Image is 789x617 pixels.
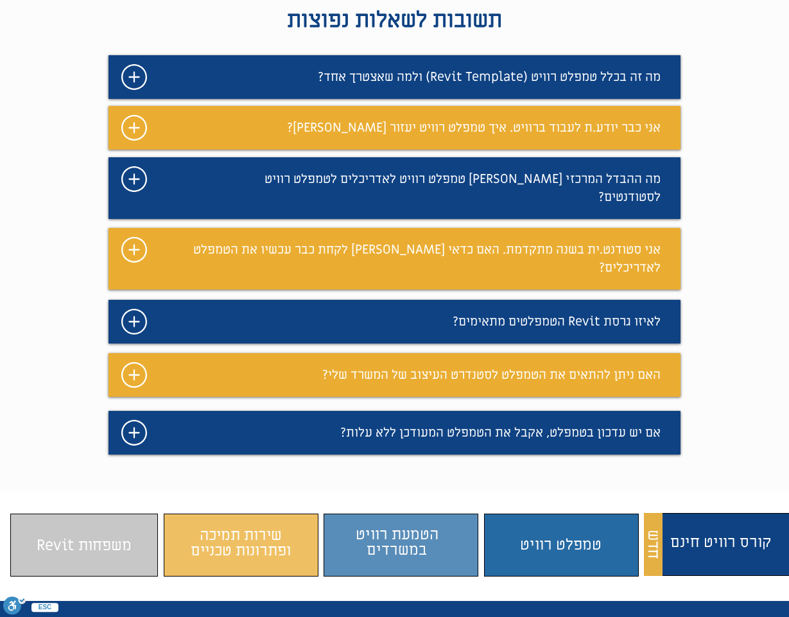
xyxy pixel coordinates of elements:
[287,5,502,35] span: תשובות לשאלות נפוצות
[108,300,681,343] div: מצגת
[340,424,661,441] span: אם יש עדכון בטמפלט, אקבל את הטמפלט המעודכן ללא עלות?
[108,411,681,455] div: מצגת
[108,55,681,99] div: מצגת
[10,514,158,577] div: התוכן משתנה כשעוברים עם העכבר
[287,119,661,136] span: אני כבר יודע.ת לעבוד ברוויט. איך טמפלט רוויט יעזור [PERSON_NAME]?
[193,241,661,276] span: אני סטודנט.ית בשנה מתקדמת. האם כדאי [PERSON_NAME] לקחת כבר עכשיו את הטמפלט לאדריכלים?
[108,157,681,219] div: מצגת
[108,353,681,397] div: מצגת
[264,171,661,205] span: מה ההבדל המרכזי [PERSON_NAME] טמפלט רוויט לאדריכלים לטמפלט רוויט לסטודנטים?
[108,228,681,290] div: מצגת
[453,313,661,330] span: לאיזו גרסת Revit הטמפלטים מתאימים?
[322,367,661,383] span: האם ניתן להתאים את הטמפלט לסטנדרט העיצוב של המשרד שלי?
[324,514,478,577] div: התוכן משתנה כשעוברים עם העכבר
[318,69,661,85] span: מה זה בכלל טמפלט רוויט (Revit Template) ולמה שאצטרך אחד?
[643,530,664,559] span: חדש
[108,106,681,150] div: מצגת
[484,514,639,577] div: התוכן משתנה כשעוברים עם העכבר
[164,514,318,577] div: התוכן משתנה כשעוברים עם העכבר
